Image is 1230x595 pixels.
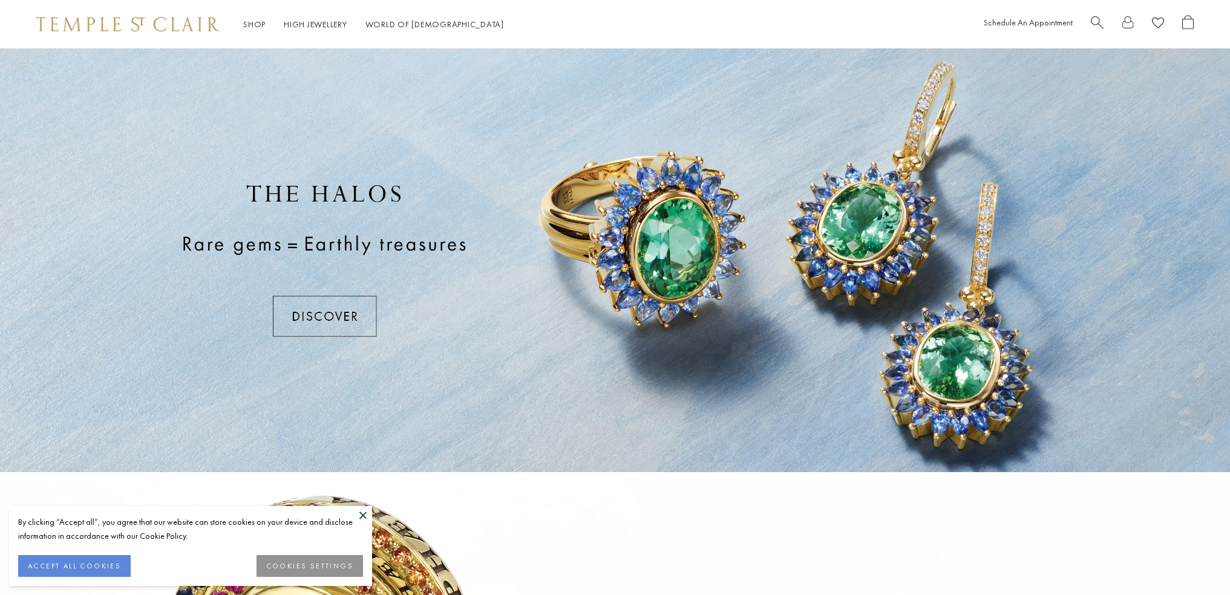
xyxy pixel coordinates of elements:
[1182,15,1194,34] a: Open Shopping Bag
[365,19,504,30] a: World of [DEMOGRAPHIC_DATA]World of [DEMOGRAPHIC_DATA]
[284,19,347,30] a: High JewelleryHigh Jewellery
[36,17,219,31] img: Temple St. Clair
[1091,15,1104,34] a: Search
[243,17,504,32] nav: Main navigation
[984,17,1073,28] a: Schedule An Appointment
[18,555,131,577] button: ACCEPT ALL COOKIES
[257,555,363,577] button: COOKIES SETTINGS
[1152,15,1164,34] a: View Wishlist
[18,515,363,543] div: By clicking “Accept all”, you agree that our website can store cookies on your device and disclos...
[243,19,266,30] a: ShopShop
